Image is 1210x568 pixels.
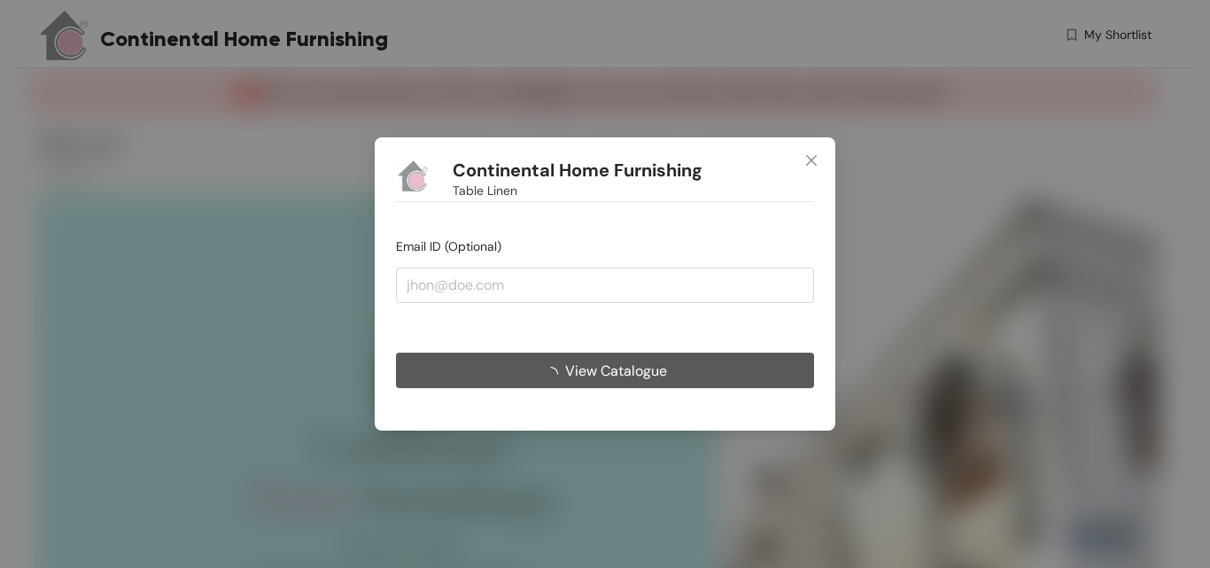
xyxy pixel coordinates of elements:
[396,238,501,254] span: Email ID (Optional)
[396,353,814,388] button: View Catalogue
[396,159,431,194] img: Buyer Portal
[453,181,517,200] span: Table Linen
[565,359,667,381] span: View Catalogue
[396,268,814,303] input: jhon@doe.com
[544,366,565,380] span: loading
[787,137,835,185] button: Close
[453,160,702,182] h1: Continental Home Furnishing
[804,153,818,167] span: close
